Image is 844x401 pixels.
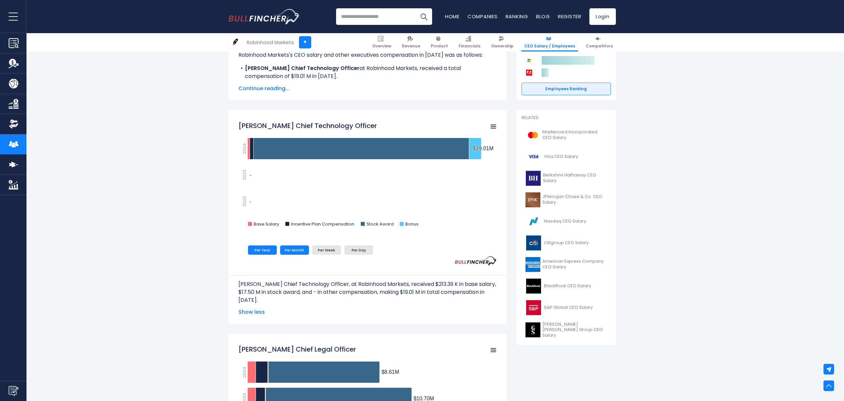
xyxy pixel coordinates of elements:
[291,221,354,227] text: Incentive Plan Compensation
[399,33,423,51] a: Revenue
[542,259,607,270] span: American Express Company CEO Salary
[468,13,498,20] a: Companies
[542,129,607,141] span: Mastercard Incorporated CEO Salary
[525,322,540,337] img: GS logo
[521,191,611,209] a: JPMorgan Chase & Co. CEO Salary
[241,169,248,180] text: 2023
[525,257,540,272] img: AXP logo
[473,146,493,151] tspan: $19.01M
[525,171,541,186] img: BRK-B logo
[583,33,616,51] a: Competitors
[280,245,309,255] li: Per Month
[245,64,360,72] b: [PERSON_NAME] Chief Technology Officer
[381,369,399,375] tspan: $8.61M
[521,299,611,317] a: S&P Global CEO Salary
[525,192,540,207] img: JPM logo
[312,245,341,255] li: Per Week
[586,43,613,49] span: Competitors
[228,9,300,24] a: Go to homepage
[524,43,575,49] span: CEO Salary / Employees
[248,245,277,255] li: Per Year
[229,36,241,48] img: HOOD logo
[491,43,514,49] span: Ownership
[459,43,480,49] span: Financials
[525,214,542,229] img: NDAQ logo
[247,38,294,46] div: Robinhood Markets
[536,13,550,20] a: Blog
[372,43,391,49] span: Overview
[506,13,528,20] a: Ranking
[238,51,497,59] p: Robinhood Markets's CEO salary and other executives compensation in [DATE] was as follows:
[249,172,251,178] text: -
[238,64,497,80] li: at Robinhood Markets, received a total compensation of $19.01 M in [DATE].
[525,56,533,65] img: Microsoft Corporation competitors logo
[525,68,533,77] img: Adobe competitors logo
[241,196,248,207] text: 2022
[416,8,432,25] button: Search
[521,169,611,187] a: Berkshire Hathaway CEO Salary
[254,221,279,227] text: Base Salary
[589,8,616,25] a: Login
[249,199,251,204] text: -
[9,119,19,129] img: Ownership
[405,221,419,227] text: Bonus
[543,172,607,184] span: Berkshire Hathaway CEO Salary
[228,9,300,24] img: Bullfincher logo
[525,235,542,250] img: C logo
[525,149,542,164] img: V logo
[542,194,607,205] span: JPMorgan Chase & Co. CEO Salary
[238,121,377,130] tspan: [PERSON_NAME] Chief Technology Officer
[366,221,393,227] text: Stock Award
[544,219,586,224] span: Nasdaq CEO Salary
[544,305,593,310] span: S&P Global CEO Salary
[525,279,542,294] img: BLK logo
[238,280,497,304] p: [PERSON_NAME] Chief Technology Officer, at Robinhood Markets, received $213.39 K in base salary, ...
[238,345,356,354] tspan: [PERSON_NAME] Chief Legal Officer
[521,83,611,95] a: Employees Ranking
[525,300,542,315] img: SPGI logo
[241,367,248,378] text: 2024
[299,36,311,48] a: +
[558,13,581,20] a: Register
[445,13,460,20] a: Home
[521,212,611,231] a: Nasdaq CEO Salary
[521,255,611,274] a: American Express Company CEO Salary
[238,85,497,93] span: Continue reading...
[431,43,448,49] span: Product
[402,43,420,49] span: Revenue
[544,283,591,289] span: BlackRock CEO Salary
[544,240,589,246] span: Citigroup CEO Salary
[344,245,373,255] li: Per Day
[521,148,611,166] a: Visa CEO Salary
[521,234,611,252] a: Citigroup CEO Salary
[238,308,497,316] span: Show less
[521,126,611,144] a: Mastercard Incorporated CEO Salary
[521,277,611,295] a: BlackRock CEO Salary
[521,320,611,340] a: [PERSON_NAME] [PERSON_NAME] Group CEO Salary
[456,33,483,51] a: Financials
[542,322,607,339] span: [PERSON_NAME] [PERSON_NAME] Group CEO Salary
[369,33,394,51] a: Overview
[521,115,611,121] p: Related
[428,33,451,51] a: Product
[525,128,540,143] img: MA logo
[241,143,248,154] text: 2024
[238,118,497,234] svg: Jeffrey Pinner Chief Technology Officer
[521,33,578,51] a: CEO Salary / Employees
[488,33,517,51] a: Ownership
[544,154,578,160] span: Visa CEO Salary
